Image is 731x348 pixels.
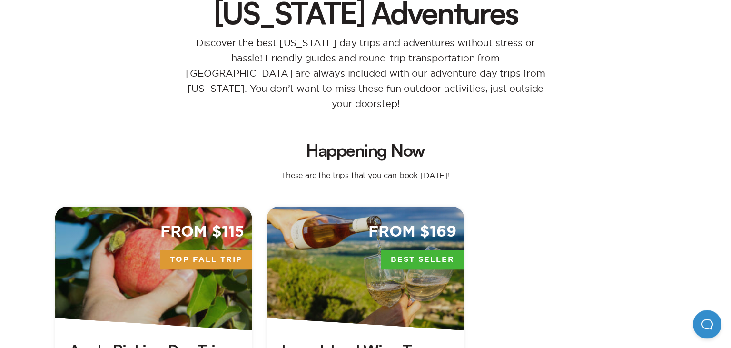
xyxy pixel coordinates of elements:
[160,250,252,270] span: Top Fall Trip
[693,310,721,338] iframe: Help Scout Beacon - Open
[160,222,245,242] span: From $115
[175,35,556,111] p: Discover the best [US_STATE] day trips and adventures without stress or hassle! Friendly guides a...
[63,142,668,159] h2: Happening Now
[381,250,464,270] span: Best Seller
[368,222,456,242] span: From $169
[272,170,459,180] p: These are the trips that you can book [DATE]!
